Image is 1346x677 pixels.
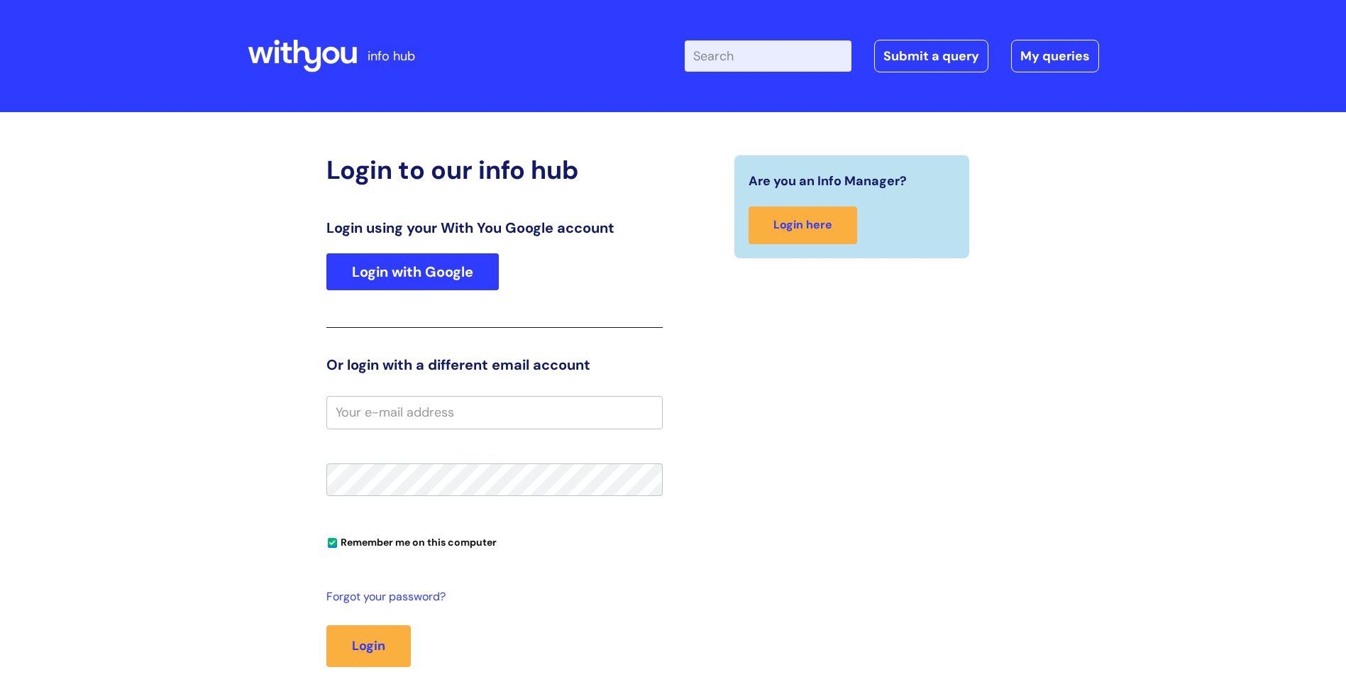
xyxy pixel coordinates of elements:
[326,396,663,429] input: Your e-mail address
[326,625,411,666] button: Login
[874,40,988,72] a: Submit a query
[326,587,656,607] a: Forgot your password?
[326,533,497,549] label: Remember me on this computer
[1011,40,1099,72] a: My queries
[326,219,663,236] h3: Login using your With You Google account
[328,539,337,548] input: Remember me on this computer
[685,40,851,72] input: Search
[326,155,663,185] h2: Login to our info hub
[749,170,907,192] span: Are you an Info Manager?
[326,253,499,290] a: Login with Google
[368,45,415,67] p: info hub
[749,207,857,244] a: Login here
[326,356,663,373] h3: Or login with a different email account
[326,530,663,553] div: You can uncheck this option if you're logging in from a shared device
